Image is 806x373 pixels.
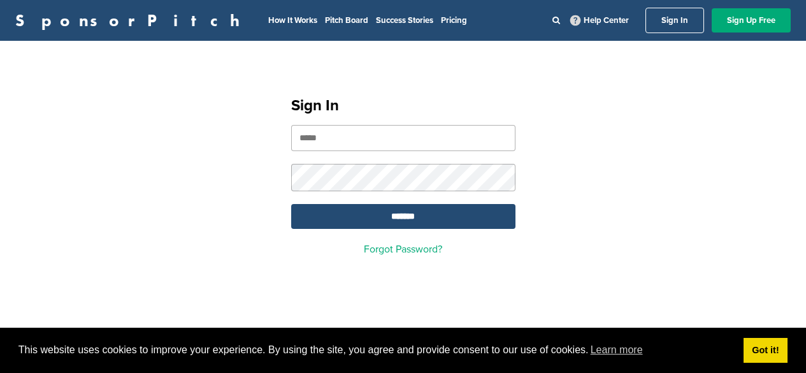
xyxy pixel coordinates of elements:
a: Forgot Password? [364,243,442,256]
a: Success Stories [376,15,433,26]
a: dismiss cookie message [744,338,788,363]
span: This website uses cookies to improve your experience. By using the site, you agree and provide co... [18,340,733,360]
a: learn more about cookies [589,340,645,360]
a: Help Center [568,13,631,28]
a: SponsorPitch [15,12,248,29]
h1: Sign In [291,94,515,117]
a: Pricing [441,15,467,26]
a: Pitch Board [325,15,368,26]
a: Sign Up Free [712,8,791,33]
a: Sign In [645,8,704,33]
a: How It Works [268,15,317,26]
